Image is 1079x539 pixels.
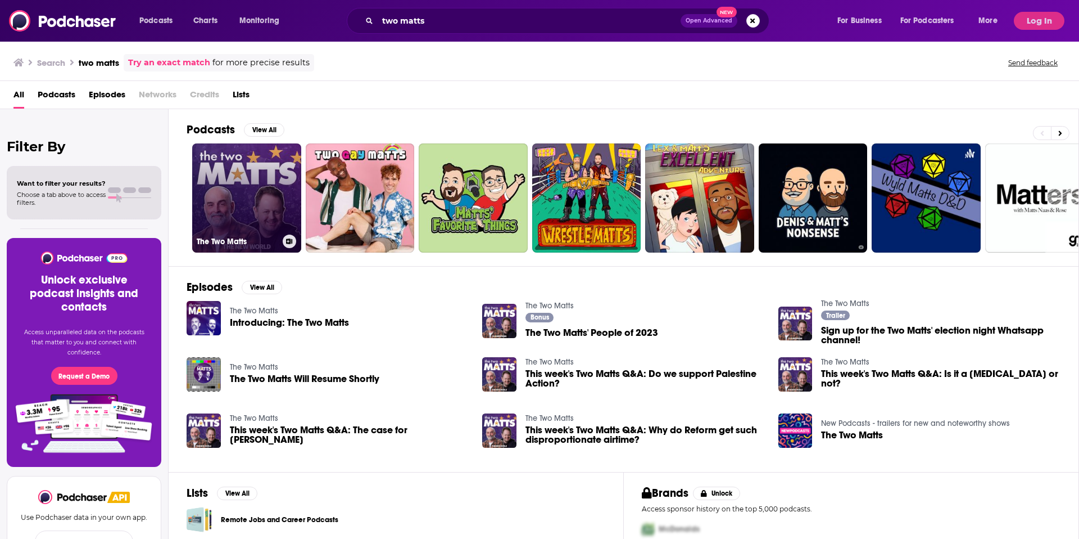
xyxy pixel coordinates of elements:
button: open menu [971,12,1012,30]
a: Episodes [89,86,125,109]
img: Podchaser - Follow, Share and Rate Podcasts [40,251,128,264]
span: More [978,13,998,29]
a: This week's Two Matts Q&A: Do we support Palestine Action? [525,369,765,388]
a: This week's Two Matts Q&A: Is it a genocide or not? [821,369,1060,388]
h2: Brands [642,486,688,500]
a: The Two Matts [821,357,869,367]
h2: Filter By [7,138,161,155]
span: for more precise results [212,56,310,69]
a: The Two Matts [230,306,278,316]
button: open menu [893,12,971,30]
a: The Two Matts' People of 2023 [525,328,658,338]
a: Introducing: The Two Matts [230,318,349,327]
h3: Search [37,57,65,68]
button: open menu [132,12,187,30]
img: This week's Two Matts Q&A: Why do Reform get such disproportionate airtime? [482,414,516,448]
img: This week's Two Matts Q&A: Is it a genocide or not? [778,357,813,392]
button: Unlock [693,487,741,500]
button: open menu [829,12,896,30]
a: All [13,86,24,109]
img: Sign up for the Two Matts' election night Whatsapp channel! [778,307,813,341]
a: Charts [186,12,224,30]
a: EpisodesView All [187,280,282,294]
span: McDonalds [659,524,700,534]
input: Search podcasts, credits, & more... [378,12,681,30]
div: Search podcasts, credits, & more... [357,8,780,34]
span: Want to filter your results? [17,179,106,187]
img: Podchaser API banner [107,492,130,503]
a: The Two Matts [821,430,883,440]
button: View All [244,123,284,137]
img: This week's Two Matts Q&A: The case for Keir Starmer [187,414,221,448]
span: Podcasts [139,13,173,29]
p: Access unparalleled data on the podcasts that matter to you and connect with confidence. [20,327,148,358]
span: Choose a tab above to access filters. [17,191,106,206]
img: Introducing: The Two Matts [187,301,221,335]
a: This week's Two Matts Q&A: The case for Keir Starmer [230,425,469,444]
a: The Two Matts [230,362,278,372]
h2: Podcasts [187,123,235,137]
span: Trailer [826,312,845,319]
img: The Two Matts' People of 2023 [482,304,516,338]
button: Log In [1014,12,1064,30]
button: Send feedback [1005,58,1061,68]
a: This week's Two Matts Q&A: Why do Reform get such disproportionate airtime? [525,425,765,444]
span: Bonus [531,314,549,321]
p: Access sponsor history on the top 5,000 podcasts. [642,505,1060,513]
img: The Two Matts [778,414,813,448]
img: This week's Two Matts Q&A: Do we support Palestine Action? [482,357,516,392]
a: Lists [233,86,250,109]
a: The Two Matts [525,301,574,311]
a: The Two Matts [525,414,574,423]
h3: two matts [79,57,119,68]
button: open menu [232,12,294,30]
img: Pro Features [12,394,156,453]
a: New Podcasts - trailers for new and noteworthy shows [821,419,1010,428]
a: ListsView All [187,486,257,500]
h3: Unlock exclusive podcast insights and contacts [20,273,148,314]
span: Credits [190,86,219,109]
span: For Podcasters [900,13,954,29]
a: The Two Matts Will Resume Shortly [230,374,379,384]
a: The Two Matts [821,299,869,308]
a: The Two Matts [230,414,278,423]
span: New [717,7,737,17]
button: View All [242,281,282,294]
img: Podchaser - Follow, Share and Rate Podcasts [9,10,117,32]
a: PodcastsView All [187,123,284,137]
span: Sign up for the Two Matts' election night Whatsapp channel! [821,326,1060,345]
span: This week's Two Matts Q&A: The case for [PERSON_NAME] [230,425,469,444]
span: Monitoring [239,13,279,29]
h2: Lists [187,486,208,500]
img: Podchaser - Follow, Share and Rate Podcasts [38,490,108,504]
a: Try an exact match [128,56,210,69]
span: For Business [837,13,882,29]
img: The Two Matts Will Resume Shortly [187,357,221,392]
a: Podcasts [38,86,75,109]
a: The Two Matts [525,357,574,367]
span: Networks [139,86,176,109]
a: The Two Matts [192,143,301,253]
p: Use Podchaser data in your own app. [21,513,147,522]
a: Remote Jobs and Career Podcasts [221,514,338,526]
span: Open Advanced [686,18,732,24]
a: Remote Jobs and Career Podcasts [187,507,212,532]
